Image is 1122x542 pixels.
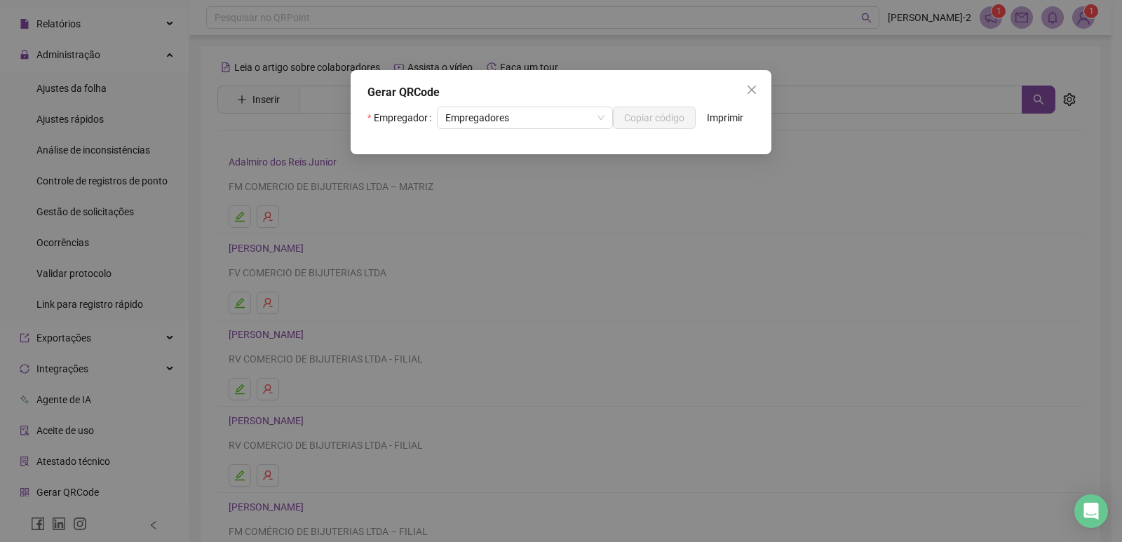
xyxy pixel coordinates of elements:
[741,79,763,101] button: Close
[613,107,696,129] button: Copiar código
[367,84,755,101] div: Gerar QRCode
[1074,494,1108,528] div: Open Intercom Messenger
[746,84,757,95] span: close
[445,107,604,128] span: Empregadores
[367,107,437,129] label: Empregador
[696,107,755,129] button: Imprimir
